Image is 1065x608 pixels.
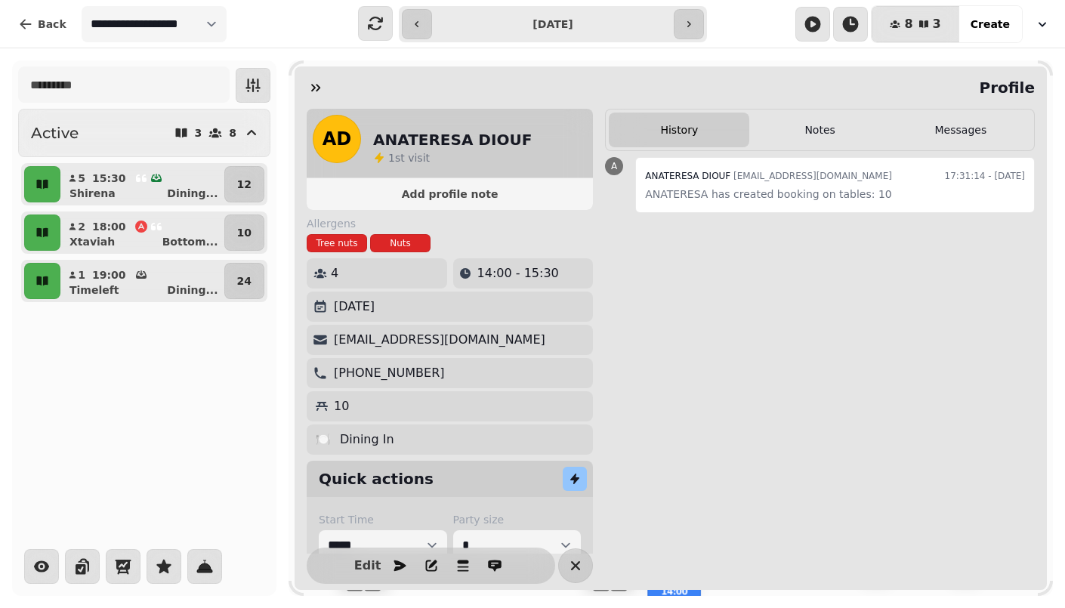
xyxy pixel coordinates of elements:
label: Start Time [319,512,447,527]
button: 10 [224,214,264,251]
p: Bottom ... [162,234,218,249]
span: Back [38,19,66,29]
span: ANATERESA DIOUF [645,171,730,181]
p: 8 [229,128,236,138]
p: 24 [237,273,252,289]
p: Timeleft [69,282,119,298]
button: 83 [872,6,958,42]
p: 🍽️ [316,431,331,449]
span: Create [971,19,1010,29]
p: 10 [334,397,349,415]
p: 18:00 [92,219,126,234]
span: A [611,162,617,171]
label: Allergens [307,216,593,231]
p: Dining ... [167,282,218,298]
p: 5 [77,171,86,186]
button: 515:30ShirenaDining... [63,166,221,202]
p: [PHONE_NUMBER] [334,364,445,382]
span: 3 [933,18,941,30]
button: Add profile note [313,184,587,204]
p: 12 [237,177,252,192]
p: [EMAIL_ADDRESS][DOMAIN_NAME] [334,331,545,349]
h2: Active [31,122,79,144]
button: 12 [224,166,264,202]
span: Edit [359,560,377,572]
p: visit [388,150,430,165]
button: 119:00TimeleftDining... [63,263,221,299]
p: Dining In [340,431,394,449]
p: 14:00 - 15:30 [477,264,559,282]
label: Party size [453,512,582,527]
p: Tree nuts [316,237,358,249]
span: 1 [388,152,395,164]
span: Add profile note [325,189,575,199]
p: Dining ... [167,186,218,201]
button: Messages [891,113,1031,147]
button: Back [6,6,79,42]
h2: Profile [973,77,1035,98]
p: Nuts [390,237,411,249]
button: Active38 [18,109,270,157]
span: st [395,152,408,164]
p: Xtaviah [69,234,115,249]
p: 2 [77,219,86,234]
button: 218:00XtaviahBottom... [63,214,221,251]
p: 1 [77,267,86,282]
button: Edit [353,551,383,581]
time: 17:31:14 - [DATE] [945,167,1025,185]
p: 10 [237,225,252,240]
button: 24 [224,263,264,299]
button: History [609,113,749,147]
p: 4 [331,264,338,282]
p: 19:00 [92,267,126,282]
button: Notes [749,113,890,147]
p: 15:30 [92,171,126,186]
p: Shirena [69,186,116,201]
p: ANATERESA has created booking on tables: 10 [645,185,1025,203]
h2: ANATERESA DIOUF [373,129,532,150]
button: Create [958,6,1022,42]
div: [EMAIL_ADDRESS][DOMAIN_NAME] [645,167,892,185]
p: 3 [195,128,202,138]
span: AD [323,130,352,148]
p: [DATE] [334,298,375,316]
h2: Quick actions [319,468,434,489]
span: 8 [904,18,912,30]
